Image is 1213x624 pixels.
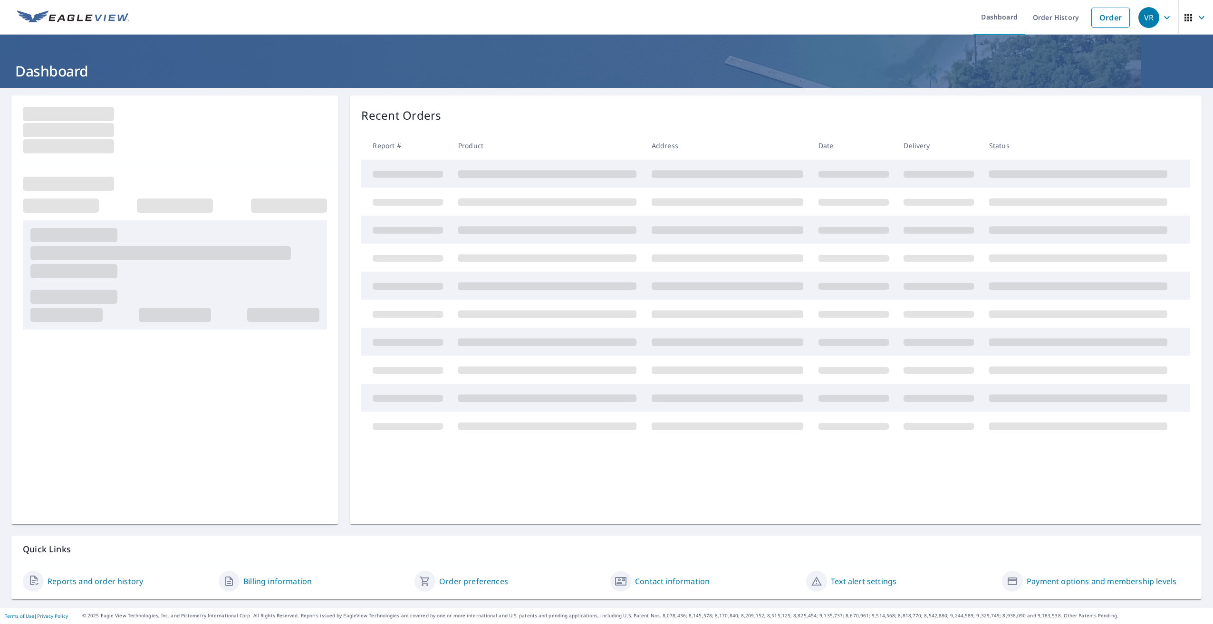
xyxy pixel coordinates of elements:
[11,61,1202,81] h1: Dashboard
[1091,8,1130,28] a: Order
[361,107,441,124] p: Recent Orders
[644,132,811,160] th: Address
[82,612,1208,619] p: © 2025 Eagle View Technologies, Inc. and Pictometry International Corp. All Rights Reserved. Repo...
[243,576,312,587] a: Billing information
[1027,576,1176,587] a: Payment options and membership levels
[48,576,143,587] a: Reports and order history
[451,132,644,160] th: Product
[361,132,451,160] th: Report #
[831,576,896,587] a: Text alert settings
[5,613,34,619] a: Terms of Use
[17,10,129,25] img: EV Logo
[439,576,508,587] a: Order preferences
[5,613,68,619] p: |
[23,543,1190,555] p: Quick Links
[811,132,896,160] th: Date
[1138,7,1159,28] div: VR
[37,613,68,619] a: Privacy Policy
[635,576,710,587] a: Contact information
[896,132,982,160] th: Delivery
[982,132,1175,160] th: Status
